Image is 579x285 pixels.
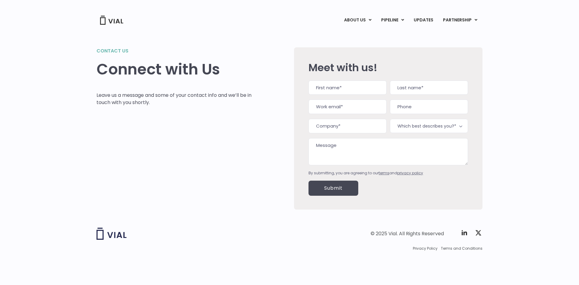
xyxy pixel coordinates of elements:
[100,16,124,25] img: Vial Logo
[390,119,468,133] span: Which best describes you?*
[379,170,389,176] a: terms
[397,170,423,176] a: privacy policy
[438,15,482,25] a: PARTNERSHIPMenu Toggle
[96,61,252,78] h1: Connect with Us
[376,15,409,25] a: PIPELINEMenu Toggle
[308,81,387,95] input: First name*
[390,100,468,114] input: Phone
[390,81,468,95] input: Last name*
[308,170,468,176] div: By submitting, you are agreeing to our and
[371,230,444,237] div: © 2025 Vial. All Rights Reserved
[308,100,387,114] input: Work email*
[308,62,468,73] h2: Meet with us!
[96,92,252,106] p: Leave us a message and some of your contact info and we’ll be in touch with you shortly.
[96,228,127,240] img: Vial logo wih "Vial" spelled out
[308,181,358,196] input: Submit
[308,119,387,133] input: Company*
[96,47,252,55] h2: Contact us
[413,246,438,251] a: Privacy Policy
[409,15,438,25] a: UPDATES
[441,246,482,251] a: Terms and Conditions
[339,15,376,25] a: ABOUT USMenu Toggle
